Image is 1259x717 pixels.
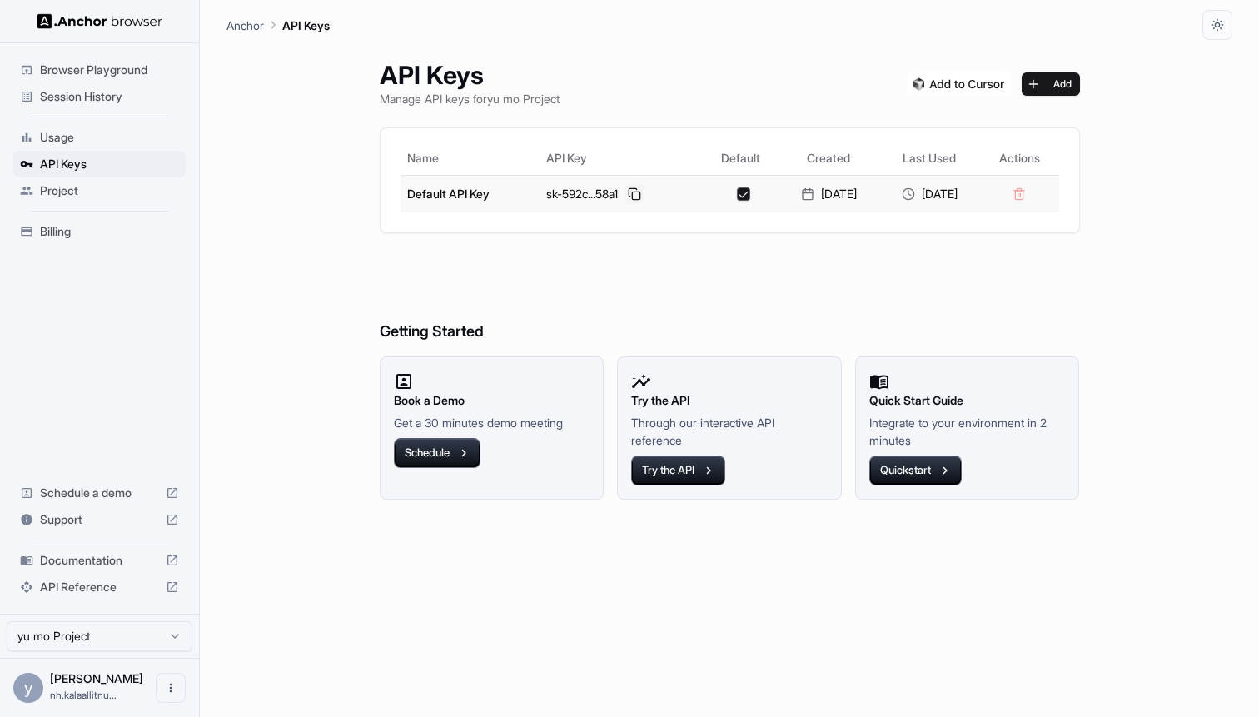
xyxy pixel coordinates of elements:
[40,156,179,172] span: API Keys
[226,16,330,34] nav: breadcrumb
[869,414,1066,449] p: Integrate to your environment in 2 minutes
[1022,72,1080,96] button: Add
[13,480,186,506] div: Schedule a demo
[980,142,1059,175] th: Actions
[13,574,186,600] div: API Reference
[380,90,560,107] p: Manage API keys for yu mo Project
[879,142,980,175] th: Last Used
[37,13,162,29] img: Anchor Logo
[40,62,179,78] span: Browser Playground
[625,184,644,204] button: Copy API key
[631,391,828,410] h2: Try the API
[13,506,186,533] div: Support
[907,72,1012,96] img: Add anchorbrowser MCP server to Cursor
[546,184,695,204] div: sk-592c...58a1
[156,673,186,703] button: Open menu
[394,438,480,468] button: Schedule
[40,485,159,501] span: Schedule a demo
[702,142,779,175] th: Default
[394,391,590,410] h2: Book a Demo
[13,177,186,204] div: Project
[394,414,590,431] p: Get a 30 minutes demo meeting
[869,456,962,485] button: Quickstart
[40,552,159,569] span: Documentation
[40,579,159,595] span: API Reference
[785,186,873,202] div: [DATE]
[13,57,186,83] div: Browser Playground
[40,511,159,528] span: Support
[401,142,540,175] th: Name
[779,142,879,175] th: Created
[50,689,117,701] span: nh.kalaallitnunaat@gmail.com
[886,186,973,202] div: [DATE]
[13,124,186,151] div: Usage
[401,175,540,212] td: Default API Key
[13,218,186,245] div: Billing
[226,17,264,34] p: Anchor
[50,671,143,685] span: yu mo
[540,142,702,175] th: API Key
[13,151,186,177] div: API Keys
[40,182,179,199] span: Project
[869,391,1066,410] h2: Quick Start Guide
[40,223,179,240] span: Billing
[380,60,560,90] h1: API Keys
[380,253,1080,344] h6: Getting Started
[13,547,186,574] div: Documentation
[282,17,330,34] p: API Keys
[40,129,179,146] span: Usage
[13,673,43,703] div: y
[13,83,186,110] div: Session History
[40,88,179,105] span: Session History
[631,414,828,449] p: Through our interactive API reference
[631,456,725,485] button: Try the API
